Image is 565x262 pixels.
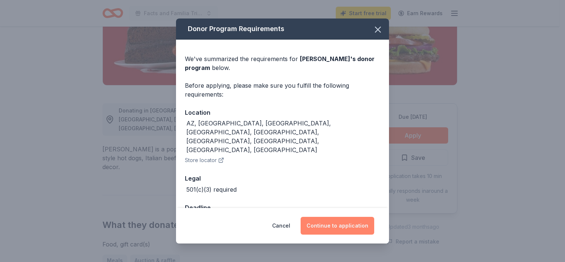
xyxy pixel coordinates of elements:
div: 501(c)(3) required [186,185,237,194]
div: AZ, [GEOGRAPHIC_DATA], [GEOGRAPHIC_DATA], [GEOGRAPHIC_DATA], [GEOGRAPHIC_DATA], [GEOGRAPHIC_DATA]... [186,119,380,154]
div: We've summarized the requirements for below. [185,54,380,72]
button: Store locator [185,156,224,165]
div: Deadline [185,203,380,212]
div: Legal [185,174,380,183]
button: Cancel [272,217,290,235]
div: Donor Program Requirements [176,19,389,40]
div: Before applying, please make sure you fulfill the following requirements: [185,81,380,99]
div: Location [185,108,380,117]
button: Continue to application [301,217,374,235]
